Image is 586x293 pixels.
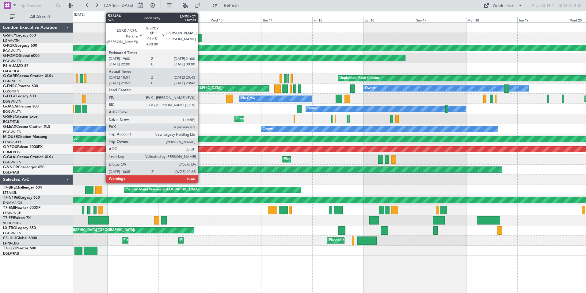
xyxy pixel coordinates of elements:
span: G-VNOR [3,166,18,169]
div: Sun 10 [56,17,107,22]
a: DNMM/LOS [3,201,22,205]
div: Planned Maint [GEOGRAPHIC_DATA] ([GEOGRAPHIC_DATA]) [329,236,425,245]
span: T7-N1960 [3,196,20,200]
div: Sat 16 [363,17,415,22]
span: T7-FFI [3,216,14,220]
a: LX-TROLegacy 650 [3,226,36,230]
div: Fri 15 [312,17,363,22]
button: All Aircraft [7,12,67,22]
div: Planned Maint Warsaw ([GEOGRAPHIC_DATA]) [126,185,200,194]
span: LX-TRO [3,226,16,230]
a: UUMO/OSF [3,150,21,154]
a: T7-EMIHawker 900XP [3,206,40,210]
div: Sun 17 [415,17,466,22]
a: EGGW/LTN [3,49,21,53]
a: T7-LZZIPraetor 600 [3,247,36,250]
a: M-OUSECitation Mustang [3,135,48,139]
div: Mon 18 [466,17,517,22]
a: G-SPCYLegacy 650 [3,34,36,37]
a: FALA/HLA [3,69,19,73]
a: EGGW/LTN [3,99,21,104]
div: Owner [307,104,318,113]
span: Refresh [219,3,244,8]
a: EGGW/LTN [3,231,21,236]
a: G-YFOXFalcon 2000EX [3,145,43,149]
span: G-FOMO [3,54,19,58]
a: LFMN/NCE [3,211,21,215]
a: G-LEAXCessna Citation XLS [3,125,50,129]
span: G-GARE [3,74,17,78]
div: Planned Maint [GEOGRAPHIC_DATA] ([GEOGRAPHIC_DATA]) [124,236,220,245]
a: EGSS/STN [3,89,19,94]
div: Tue 19 [517,17,569,22]
a: EGGW/LTN [3,130,21,134]
a: G-FOMOGlobal 6000 [3,54,40,58]
a: P4-AUAMD-87 [3,64,29,68]
span: G-JAGA [3,105,17,108]
a: G-ENRGPraetor 600 [3,84,38,88]
a: G-KGKGLegacy 600 [3,44,37,48]
a: LGAV/ATH [3,38,20,43]
span: M-OUSE [3,135,18,139]
span: P4-AUA [3,64,17,68]
a: T7-N1960Legacy 650 [3,196,40,200]
span: G-SIRS [3,115,15,119]
span: T7-LZZI [3,247,16,250]
div: Unplanned Maint Chester [340,74,379,83]
span: G-ENRG [3,84,17,88]
div: Thu 14 [261,17,312,22]
div: Unplanned Maint [GEOGRAPHIC_DATA] ([GEOGRAPHIC_DATA]) [34,226,135,235]
a: EGLF/FAB [3,119,19,124]
div: Owner [365,84,375,93]
span: G-LEAX [3,125,16,129]
a: EGNR/CEG [3,79,21,84]
a: G-SIRSCitation Excel [3,115,38,119]
div: No Crew [241,94,255,103]
span: T7-EMI [3,206,15,210]
a: LTBA/ISL [3,190,17,195]
div: Owner [263,124,273,134]
div: Wed 13 [210,17,261,22]
a: LFMD/CEQ [3,140,21,144]
span: [DATE] - [DATE] [104,3,133,8]
button: Refresh [209,1,246,10]
div: [DATE] [74,12,85,18]
span: CS-JHH [3,236,16,240]
a: CS-JHHGlobal 6000 [3,236,37,240]
input: Trip Number [19,1,54,10]
a: EGLF/FAB [3,251,19,256]
a: G-LEGCLegacy 600 [3,95,36,98]
div: Quick Links [493,3,514,9]
a: G-GAALCessna Citation XLS+ [3,155,54,159]
a: LFPB/LBG [3,241,19,246]
a: G-JAGAPhenom 300 [3,105,39,108]
div: Planned Maint [GEOGRAPHIC_DATA] ([GEOGRAPHIC_DATA]) [126,84,222,93]
a: T7-BREChallenger 604 [3,186,42,189]
a: T7-FFIFalcon 7X [3,216,31,220]
span: G-GAAL [3,155,17,159]
div: Planned Maint [GEOGRAPHIC_DATA] ([GEOGRAPHIC_DATA]) [236,114,333,123]
span: G-YFOX [3,145,17,149]
span: G-SPCY [3,34,16,37]
a: VHHH/HKG [3,221,21,225]
a: G-VNORChallenger 650 [3,166,44,169]
a: G-GARECessna Citation XLS+ [3,74,54,78]
span: T7-BRE [3,186,16,189]
div: Tue 12 [158,17,210,22]
div: No Crew [160,84,174,93]
a: EGGW/LTN [3,59,21,63]
span: All Aircraft [16,15,65,19]
div: Planned Maint [284,155,306,164]
span: G-LEGC [3,95,16,98]
div: Planned Maint [GEOGRAPHIC_DATA] ([GEOGRAPHIC_DATA]) [180,236,277,245]
a: EGLF/FAB [3,170,19,175]
span: G-KGKG [3,44,17,48]
a: EGGW/LTN [3,109,21,114]
button: Quick Links [481,1,526,10]
a: EGGW/LTN [3,160,21,165]
div: Mon 11 [107,17,158,22]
